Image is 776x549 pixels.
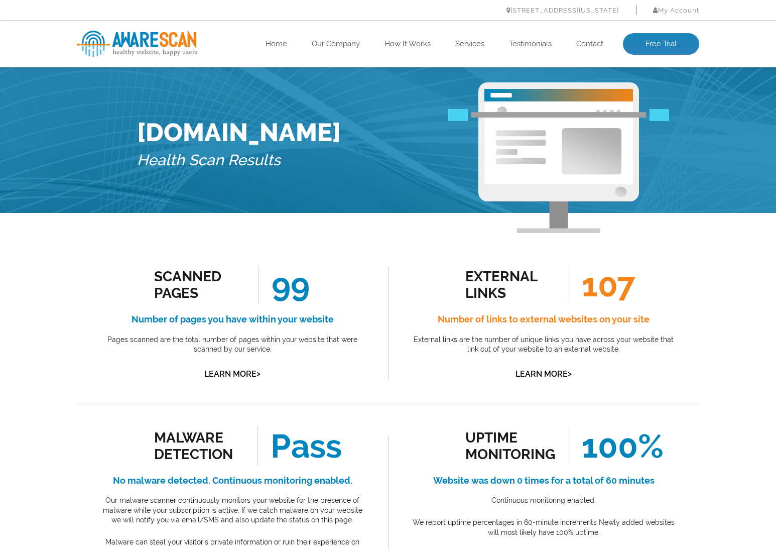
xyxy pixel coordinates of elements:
[204,369,261,379] a: Learn More>
[484,101,633,184] img: Free Website Analysis
[137,147,341,174] h5: Health Scan Results
[99,473,365,489] h4: No malware detected. Continuous monitoring enabled.
[256,367,261,381] span: >
[569,427,664,465] span: 100%
[411,473,677,489] h4: Website was down 0 times for a total of 60 minutes
[411,311,677,327] h4: Number of links to external websites on your site
[99,496,365,525] p: Our malware scanner continuously monitors your website for the presence of malware while your sub...
[137,118,341,147] h1: [DOMAIN_NAME]
[411,335,677,355] p: External links are the number of unique links you have across your website that link out of your ...
[569,266,635,304] span: 107
[257,427,342,465] span: Pass
[478,82,639,233] img: Free Webiste Analysis
[465,268,556,301] div: external links
[411,496,677,506] p: Continuous monitoring enabled.
[258,266,310,304] span: 99
[568,367,572,381] span: >
[99,335,365,355] p: Pages scanned are the total number of pages within your website that were scanned by our service.
[515,369,572,379] a: Learn More>
[465,429,556,463] div: uptime monitoring
[448,109,669,121] img: Free Webiste Analysis
[154,429,245,463] div: malware detection
[411,518,677,537] p: We report uptime percentages in 60-minute increments Newly added websites will most likely have 1...
[154,268,245,301] div: scanned pages
[99,311,365,327] h4: Number of pages you have within your website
